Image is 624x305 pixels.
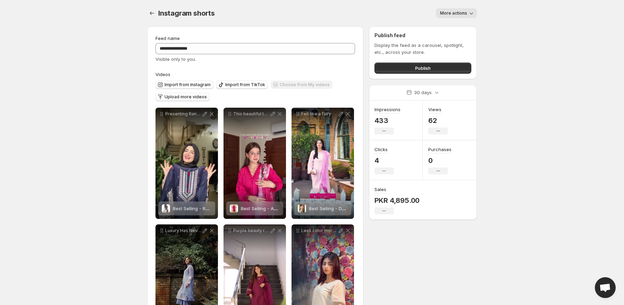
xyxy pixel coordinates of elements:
[233,111,269,117] p: This beautiful three piece outfit is from safoora
[158,9,215,17] span: Instagram shorts
[428,116,448,125] p: 62
[216,81,268,89] button: Import from TikTok
[155,56,196,62] span: Visible only to you.
[155,108,218,219] div: Presenting Rangrez our 3-piece premium outfit crafted for elegance and comfort Navy blue embroide...
[440,10,467,16] span: More actions
[301,228,337,233] p: Less color more class Unveil timeless charm with our embroidered 3-piece ghazal dress
[374,106,400,113] h3: Impressions
[428,146,452,153] h3: Purchases
[374,196,420,205] p: PKR 4,895.00
[374,42,471,56] p: Display the feed as a carousel, spotlight, etc., across your store.
[374,116,400,125] p: 433
[428,156,452,165] p: 0
[415,65,431,72] span: Publish
[292,108,354,219] div: Felt like a fairyBest Selling - Dovella - 3 PC SuitBest Selling - Dovella - 3 PC Suit
[155,35,180,41] span: Feed name
[436,8,477,18] button: More actions
[165,228,201,233] p: Luxury Has Never Been More Affordable Introduce our new 3 piece luxury full embroidered fairy glo...
[414,89,432,96] p: 30 days
[595,277,616,298] div: Open chat
[374,146,388,153] h3: Clicks
[309,206,379,211] span: Best Selling - Dovella - 3 PC Suit
[428,106,441,113] h3: Views
[374,32,471,39] h2: Publish feed
[165,94,207,100] span: Upload more videos
[224,108,286,219] div: This beautiful three piece outfit is from safooraBest Selling - Aster 3Pc- Embroidered DressBest ...
[165,111,201,117] p: Presenting Rangrez our 3-piece premium outfit crafted for elegance and comfort Navy blue embroide...
[147,8,157,18] button: Settings
[233,228,269,233] p: Purple beauty readytowear stitchdress 3pcsdress safoorapakistan safooraclothing summersale 50off
[241,206,337,211] span: Best Selling - Aster 3Pc- Embroidered Dress
[374,156,394,165] p: 4
[374,186,386,193] h3: Sales
[173,206,246,211] span: Best Selling - Rangrez - 3 PC Suit
[155,72,170,77] span: Videos
[374,63,471,74] button: Publish
[225,82,265,88] span: Import from TikTok
[301,111,337,117] p: Felt like a fairy
[155,93,210,101] button: Upload more videos
[155,81,213,89] button: Import from Instagram
[165,82,211,88] span: Import from Instagram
